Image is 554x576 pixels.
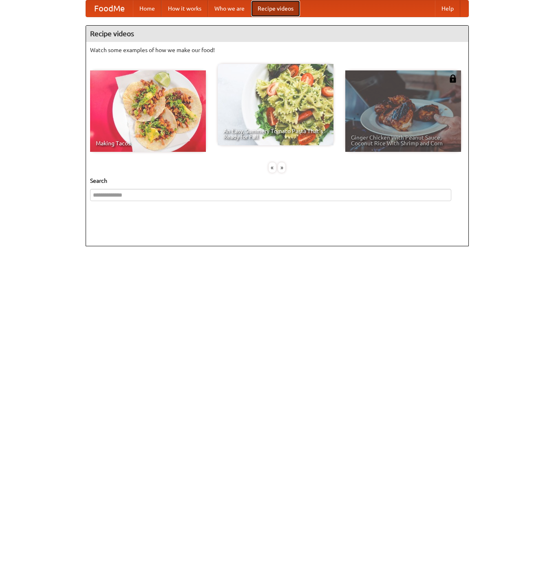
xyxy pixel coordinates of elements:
div: « [269,162,276,173]
div: » [278,162,285,173]
a: Making Tacos [90,70,206,152]
a: Home [133,0,161,17]
h5: Search [90,177,464,185]
a: How it works [161,0,208,17]
span: An Easy, Summery Tomato Pasta That's Ready for Fall [223,128,328,140]
img: 483408.png [449,74,457,83]
h4: Recipe videos [86,26,468,42]
span: Making Tacos [96,140,200,146]
a: Recipe videos [251,0,300,17]
a: FoodMe [86,0,133,17]
a: Who we are [208,0,251,17]
p: Watch some examples of how we make our food! [90,46,464,54]
a: An Easy, Summery Tomato Pasta That's Ready for Fall [218,64,333,145]
a: Help [435,0,460,17]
